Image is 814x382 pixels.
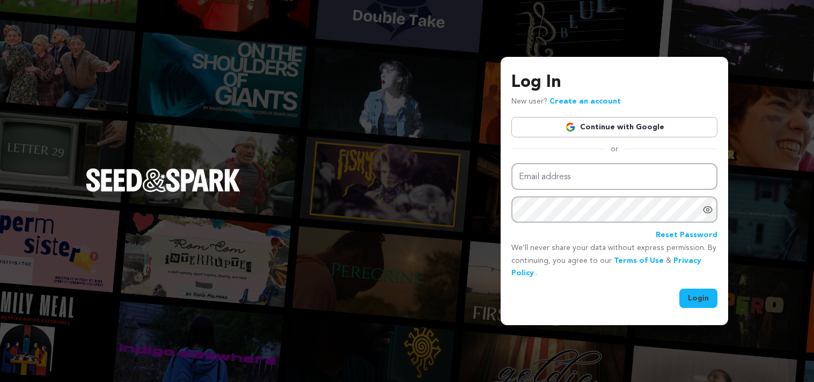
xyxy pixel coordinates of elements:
span: or [604,144,625,155]
a: Seed&Spark Homepage [86,168,240,214]
p: We’ll never share your data without express permission. By continuing, you agree to our & . [511,242,717,280]
h3: Log In [511,70,717,95]
a: Terms of Use [614,257,664,265]
input: Email address [511,163,717,190]
a: Reset Password [656,229,717,242]
img: Google logo [565,122,576,133]
a: Continue with Google [511,117,717,137]
img: Seed&Spark Logo [86,168,240,192]
button: Login [679,289,717,308]
p: New user? [511,95,621,108]
a: Create an account [549,98,621,105]
a: Show password as plain text. Warning: this will display your password on the screen. [702,204,713,215]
